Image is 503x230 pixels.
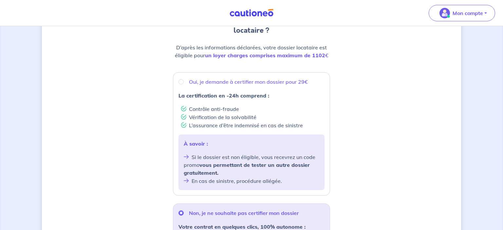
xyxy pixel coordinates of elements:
p: Mon compte [453,9,483,17]
strong: vous permettant de tester un autre dossier gratuitement. [184,162,310,176]
li: L’assurance d’être indemnisé en cas de sinistre [181,121,325,129]
strong: un loyer charges comprises maximum de 1102 [205,52,325,59]
li: En cas de sinistre, procédure allégée. [184,177,319,185]
li: Si le dossier est non éligible, vous recevrez un code promo [184,153,319,177]
li: Contrôle anti-fraude [181,105,325,113]
p: Oui, je demande à certifier mon dossier pour 29€ [189,78,308,86]
p: D’après les informations déclarées, votre dossier locataire est éligible pour [173,44,330,59]
em: € [205,52,328,59]
img: Cautioneo [227,9,276,17]
strong: À savoir : [184,140,208,147]
p: Non, je ne souhaite pas certifier mon dossier [189,209,299,217]
strong: La certification en -24h comprend : [178,92,269,99]
button: illu_account_valid_menu.svgMon compte [429,5,495,21]
li: Vérification de la solvabilité [181,113,325,121]
strong: Votre contrat en quelques clics, 100% autonome : [178,223,306,230]
img: illu_account_valid_menu.svg [439,8,450,18]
